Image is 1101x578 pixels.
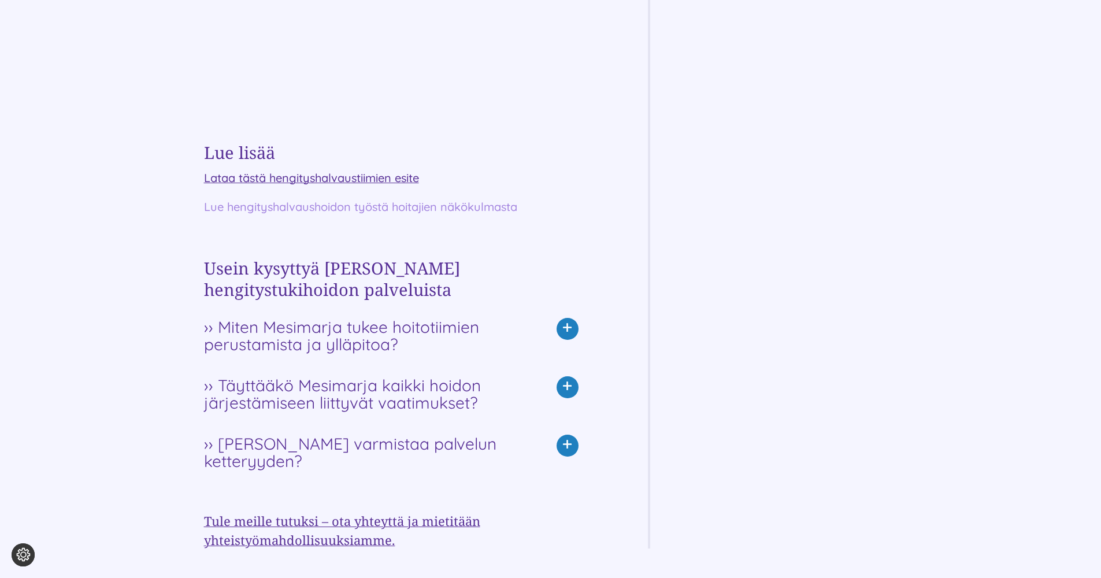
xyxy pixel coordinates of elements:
span: ›› [PERSON_NAME] varmistaa palvelun ketteryyden? [204,435,531,470]
a: ›› Miten Mesimarja tukee hoitotiimien perustamista ja ylläpitoa? [204,306,579,365]
a: ›› [PERSON_NAME] varmistaa palvelun ketteryyden? [204,423,579,481]
a: Tule meille tutuksi – ota yhteyttä ja mietitään yhteistyömahdollisuuksiamme. [204,512,480,549]
button: Evästeasetukset [12,543,35,566]
a: ›› Täyttääkö Mesimarja kaikki hoidon järjestämiseen liittyvät vaatimukset? [204,365,579,423]
span: ›› Täyttääkö Mesimarja kaikki hoidon järjestämiseen liittyvät vaatimukset? [204,377,531,412]
span: ›› Miten Mesimarja tukee hoitotiimien perustamista ja ylläpitoa? [204,318,531,353]
h2: Lue lisää [204,142,579,164]
h2: Usein kysyttyä [PERSON_NAME] hengitystukihoidon palveluista [204,257,579,301]
a: Lue hengityshalvaushoidon työstä hoitajien näkökulmasta [204,199,517,214]
a: Lataa tästä hengityshalvaustiimien esite [204,171,419,185]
